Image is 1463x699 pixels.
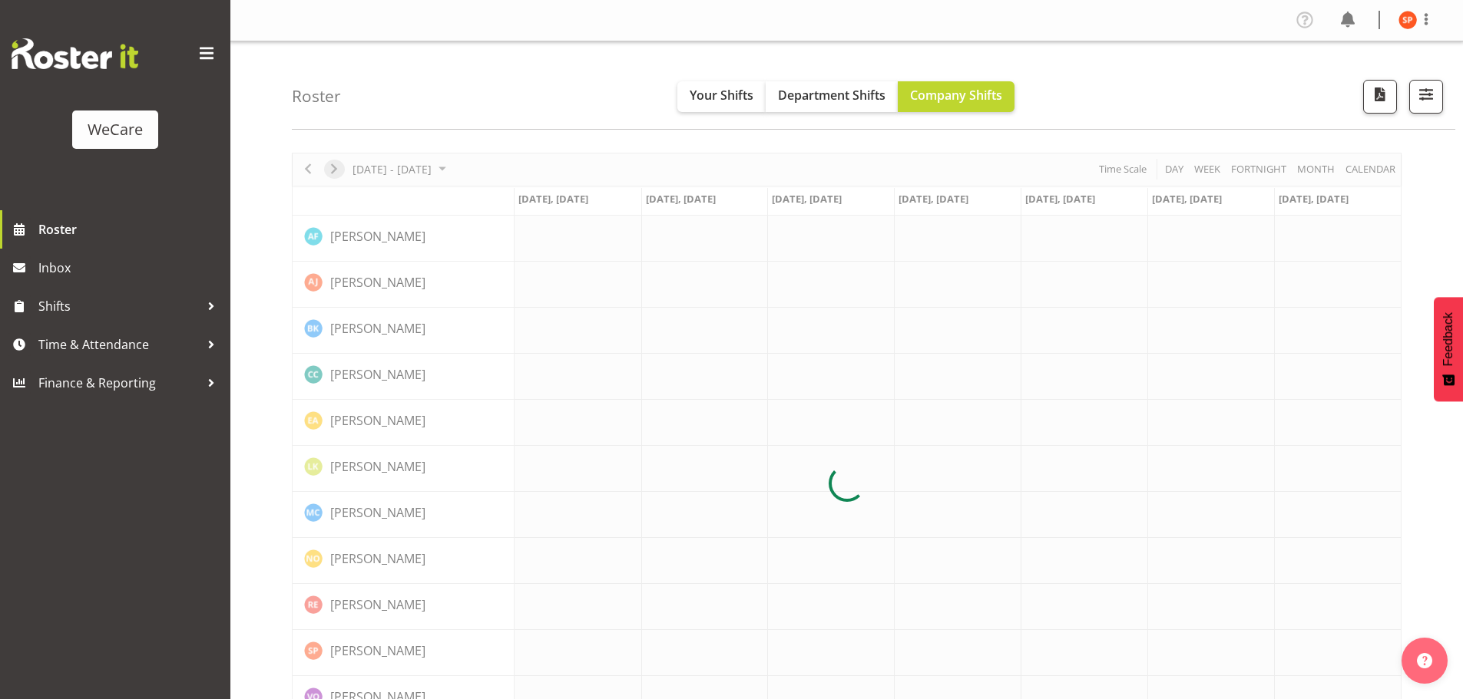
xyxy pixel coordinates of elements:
[677,81,766,112] button: Your Shifts
[1363,80,1397,114] button: Download a PDF of the roster according to the set date range.
[1417,653,1432,668] img: help-xxl-2.png
[1441,312,1455,366] span: Feedback
[38,256,223,279] span: Inbox
[910,87,1002,104] span: Company Shifts
[766,81,898,112] button: Department Shifts
[778,87,885,104] span: Department Shifts
[88,118,143,141] div: WeCare
[38,295,200,318] span: Shifts
[1398,11,1417,29] img: samantha-poultney11298.jpg
[1434,297,1463,401] button: Feedback - Show survey
[38,333,200,356] span: Time & Attendance
[690,87,753,104] span: Your Shifts
[292,87,341,105] h4: Roster
[38,371,200,394] span: Finance & Reporting
[1409,80,1443,114] button: Filter Shifts
[898,81,1015,112] button: Company Shifts
[38,218,223,241] span: Roster
[12,38,138,69] img: Rosterit website logo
